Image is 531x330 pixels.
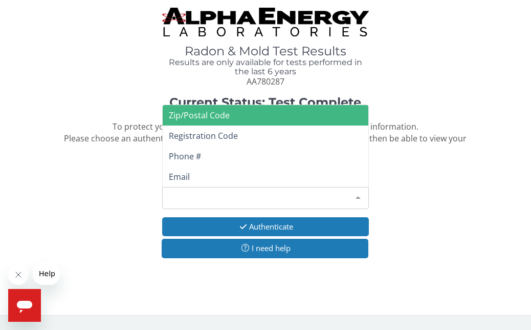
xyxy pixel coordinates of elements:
span: Zip/Postal Code [169,110,230,121]
strong: Current Status: Test Complete [169,95,361,110]
span: AA780287 [247,76,284,87]
iframe: Close message [8,264,29,285]
iframe: Message from company [33,262,60,285]
h4: Results are only available for tests performed in the last 6 years [162,58,368,76]
span: Phone # [169,151,201,162]
h1: Radon & Mold Test Results [162,45,368,58]
iframe: Button to launch messaging window [8,289,41,322]
span: To protect your confidential test results, we need to confirm some information. Please choose an ... [64,121,467,156]
button: I need help [162,239,368,258]
span: Email [169,171,190,182]
span: Registration Code [169,130,238,141]
button: Authenticate [162,217,368,236]
img: TightCrop.jpg [162,8,368,36]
